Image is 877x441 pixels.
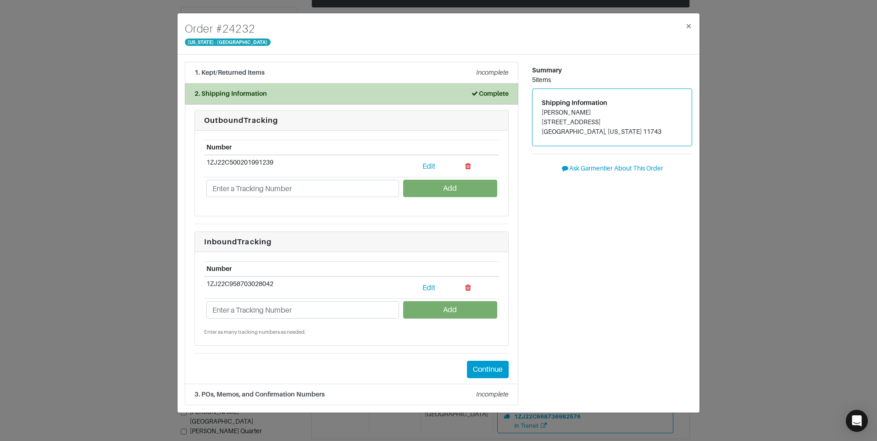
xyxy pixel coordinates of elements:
[532,161,692,176] button: Ask Garmentier About This Order
[542,108,683,137] address: [PERSON_NAME] [STREET_ADDRESS] [GEOGRAPHIC_DATA], [US_STATE] 11743
[403,180,497,197] button: Add
[403,279,455,297] button: Edit
[685,20,692,32] span: ×
[678,13,699,39] button: Close
[467,361,509,378] button: Continue
[194,90,267,97] strong: 2. Shipping Information
[206,180,399,197] input: Enter a Tracking Number
[846,410,868,432] div: Open Intercom Messenger
[204,262,401,276] th: Number
[542,99,607,106] span: Shipping Information
[204,140,401,155] th: Number
[204,328,499,336] small: Enter as many tracking numbers as needed.
[204,276,401,299] td: 1ZJ22C958703028042
[403,158,455,175] button: Edit
[204,237,499,246] h6: Inbound Tracking
[532,66,692,75] div: Summary
[206,301,399,319] input: Enter a Tracking Number
[204,116,499,125] h6: Outbound Tracking
[476,391,509,398] em: Incomplete
[185,39,271,46] span: [US_STATE] - [GEOGRAPHIC_DATA]
[185,21,271,37] h4: Order # 24232
[194,391,325,398] strong: 3. POs, Memos, and Confirmation Numbers
[403,301,497,319] button: Add
[476,69,509,76] em: Incomplete
[471,90,509,97] strong: Complete
[204,155,401,177] td: 1ZJ22C500201991239
[194,69,265,76] strong: 1. Kept/Returned Items
[532,75,692,85] div: 5 items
